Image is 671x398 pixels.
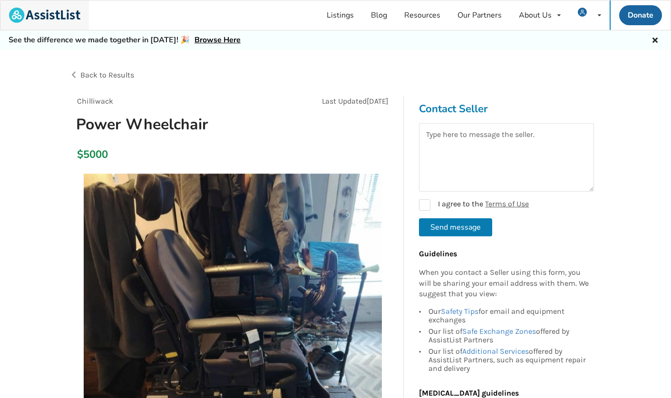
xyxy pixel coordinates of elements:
[419,388,519,398] b: [MEDICAL_DATA] guidelines
[68,115,293,134] h1: Power Wheelchair
[194,35,241,45] a: Browse Here
[419,102,594,116] h3: Contact Seller
[419,249,457,258] b: Guidelines
[428,346,589,373] div: Our list of offered by AssistList Partners, such as equipment repair and delivery
[462,347,529,356] a: Additional Services
[80,70,134,79] span: Back to Results
[449,0,510,30] a: Our Partners
[578,8,587,17] img: user icon
[367,97,389,106] span: [DATE]
[9,35,241,45] h5: See the difference we made together in [DATE]! 🎉
[322,97,367,106] span: Last Updated
[441,307,478,316] a: Safety Tips
[428,326,589,346] div: Our list of offered by AssistList Partners
[419,218,492,236] button: Send message
[77,97,113,106] span: Chilliwack
[362,0,396,30] a: Blog
[462,327,536,336] a: Safe Exchange Zones
[519,11,552,19] div: About Us
[619,5,662,25] a: Donate
[318,0,362,30] a: Listings
[77,148,82,161] div: $5000
[485,199,529,208] a: Terms of Use
[428,307,589,326] div: Our for email and equipment exchanges
[396,0,449,30] a: Resources
[419,199,529,211] label: I agree to the
[9,8,80,23] img: assistlist-logo
[419,267,589,300] p: When you contact a Seller using this form, you will be sharing your email address with them. We s...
